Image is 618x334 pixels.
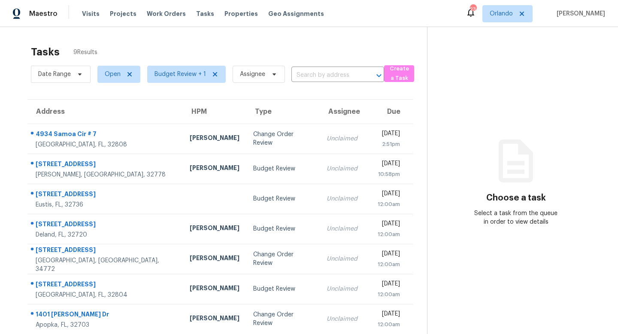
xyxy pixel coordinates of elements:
div: Apopka, FL, 32703 [36,321,176,329]
span: Projects [110,9,136,18]
span: Assignee [240,70,265,79]
div: Unclaimed [327,225,357,233]
span: Geo Assignments [268,9,324,18]
div: Select a task from the queue in order to view details [472,209,560,226]
div: [DATE] [371,279,400,290]
th: Due [364,100,413,124]
div: Unclaimed [327,315,357,323]
div: 10:58pm [371,170,400,179]
div: Unclaimed [327,285,357,293]
div: [PERSON_NAME] [190,284,239,295]
span: Create a Task [388,64,410,84]
div: [GEOGRAPHIC_DATA], [GEOGRAPHIC_DATA], 34772 [36,256,176,273]
div: [PERSON_NAME] [190,164,239,174]
th: HPM [183,100,246,124]
div: Change Order Review [253,310,313,328]
div: [DATE] [371,310,400,320]
div: [PERSON_NAME] [190,224,239,234]
div: Unclaimed [327,194,357,203]
span: Budget Review + 1 [154,70,206,79]
div: 2:51pm [371,140,400,149]
div: Budget Review [253,164,313,173]
button: Open [373,70,385,82]
span: Date Range [38,70,71,79]
div: [DATE] [371,249,400,260]
span: Properties [224,9,258,18]
span: 9 Results [73,48,97,57]
div: Budget Review [253,225,313,233]
th: Assignee [320,100,364,124]
div: [STREET_ADDRESS] [36,160,176,170]
div: [GEOGRAPHIC_DATA], FL, 32804 [36,291,176,299]
div: [STREET_ADDRESS] [36,280,176,291]
span: Work Orders [147,9,186,18]
div: [GEOGRAPHIC_DATA], FL, 32808 [36,140,176,149]
th: Address [27,100,183,124]
span: Orlando [490,9,513,18]
h2: Tasks [31,48,60,56]
div: [STREET_ADDRESS] [36,220,176,231]
div: 1401 [PERSON_NAME] Dr [36,310,176,321]
div: Eustis, FL, 32736 [36,200,176,209]
div: [PERSON_NAME], [GEOGRAPHIC_DATA], 32778 [36,170,176,179]
div: Change Order Review [253,130,313,147]
div: 23 [470,5,476,14]
div: Budget Review [253,285,313,293]
button: Create a Task [384,65,414,82]
div: Deland, FL, 32720 [36,231,176,239]
div: 4934 Samoa Cir # 7 [36,130,176,140]
div: [STREET_ADDRESS] [36,246,176,256]
input: Search by address [291,69,360,82]
div: 12:00am [371,320,400,329]
div: Unclaimed [327,134,357,143]
div: 12:00am [371,260,400,269]
span: Open [105,70,121,79]
h3: Choose a task [486,194,546,202]
th: Type [246,100,320,124]
div: [PERSON_NAME] [190,314,239,325]
div: [DATE] [371,129,400,140]
div: 12:00am [371,290,400,299]
div: Change Order Review [253,250,313,267]
div: [DATE] [371,159,400,170]
div: [PERSON_NAME] [190,254,239,264]
div: Budget Review [253,194,313,203]
div: 12:00am [371,230,400,239]
div: 12:00am [371,200,400,209]
span: Visits [82,9,100,18]
span: Tasks [196,11,214,17]
div: Unclaimed [327,164,357,173]
span: [PERSON_NAME] [553,9,605,18]
div: [DATE] [371,219,400,230]
div: [STREET_ADDRESS] [36,190,176,200]
div: [PERSON_NAME] [190,134,239,144]
div: [DATE] [371,189,400,200]
span: Maestro [29,9,58,18]
div: Unclaimed [327,255,357,263]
